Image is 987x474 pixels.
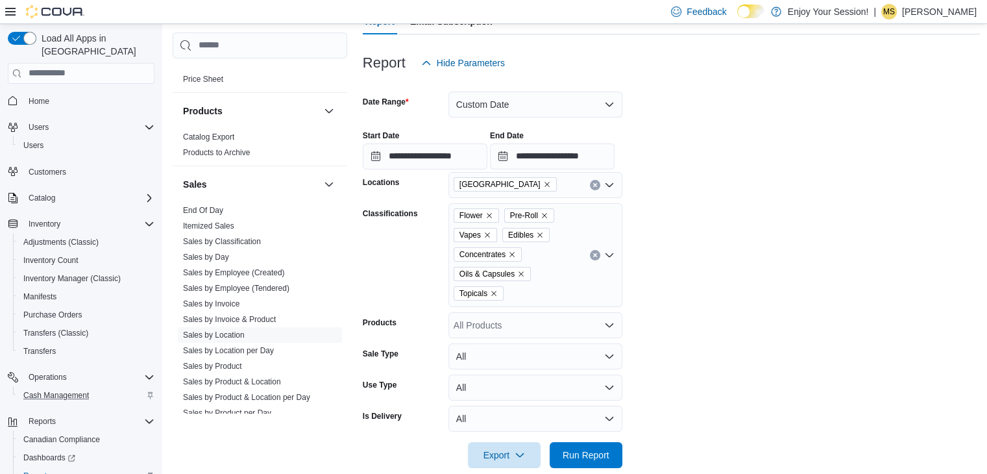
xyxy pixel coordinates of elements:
[550,442,622,468] button: Run Report
[454,228,497,242] span: Vapes
[541,212,548,219] button: Remove Pre-Roll from selection in this group
[883,4,895,19] span: MS
[18,388,154,403] span: Cash Management
[23,237,99,247] span: Adjustments (Classic)
[183,346,274,355] a: Sales by Location per Day
[23,119,54,135] button: Users
[23,216,154,232] span: Inventory
[788,4,869,19] p: Enjoy Your Session!
[23,369,72,385] button: Operations
[448,92,622,118] button: Custom Date
[448,375,622,401] button: All
[23,94,55,109] a: Home
[468,442,541,468] button: Export
[18,138,154,153] span: Users
[23,390,89,401] span: Cash Management
[3,118,160,136] button: Users
[363,411,402,421] label: Is Delivery
[183,362,242,371] a: Sales by Product
[183,147,250,158] span: Products to Archive
[483,231,491,239] button: Remove Vapes from selection in this group
[490,290,498,297] button: Remove Topicals from selection in this group
[459,209,483,222] span: Flower
[18,325,154,341] span: Transfers (Classic)
[29,372,67,382] span: Operations
[23,140,43,151] span: Users
[23,453,75,463] span: Dashboards
[454,177,557,192] span: Brockville
[13,136,160,155] button: Users
[454,208,499,223] span: Flower
[183,393,310,402] a: Sales by Product & Location per Day
[183,408,271,418] a: Sales by Product per Day
[18,138,49,153] a: Users
[29,193,55,203] span: Catalog
[13,342,160,360] button: Transfers
[590,250,600,260] button: Clear input
[459,248,506,261] span: Concentrates
[737,18,738,19] span: Dark Mode
[183,237,261,246] a: Sales by Classification
[183,253,229,262] a: Sales by Day
[18,253,154,268] span: Inventory Count
[23,292,56,302] span: Manifests
[13,288,160,306] button: Manifests
[23,328,88,338] span: Transfers (Classic)
[363,380,396,390] label: Use Type
[18,307,88,323] a: Purchase Orders
[3,92,160,110] button: Home
[183,268,285,278] span: Sales by Employee (Created)
[490,143,615,169] input: Press the down key to open a popover containing a calendar.
[18,253,84,268] a: Inventory Count
[13,324,160,342] button: Transfers (Classic)
[13,386,160,405] button: Cash Management
[23,369,154,385] span: Operations
[18,450,154,466] span: Dashboards
[183,284,289,293] a: Sales by Employee (Tendered)
[183,105,319,118] button: Products
[183,315,276,324] a: Sales by Invoice & Product
[23,310,82,320] span: Purchase Orders
[23,216,66,232] button: Inventory
[3,189,160,207] button: Catalog
[18,432,154,447] span: Canadian Compliance
[476,442,533,468] span: Export
[459,287,487,300] span: Topicals
[459,178,541,191] span: [GEOGRAPHIC_DATA]
[183,178,207,191] h3: Sales
[459,229,481,242] span: Vapes
[23,190,154,206] span: Catalog
[604,180,615,190] button: Open list of options
[29,416,56,427] span: Reports
[604,320,615,331] button: Open list of options
[363,97,409,107] label: Date Range
[183,236,261,247] span: Sales by Classification
[29,167,66,177] span: Customers
[18,289,62,305] a: Manifests
[183,132,234,142] a: Catalog Export
[23,346,56,356] span: Transfers
[902,4,977,19] p: [PERSON_NAME]
[363,208,418,219] label: Classifications
[363,177,400,188] label: Locations
[363,143,487,169] input: Press the down key to open a popover containing a calendar.
[183,221,234,231] span: Itemized Sales
[510,209,538,222] span: Pre-Roll
[23,93,154,109] span: Home
[508,229,533,242] span: Edibles
[416,50,510,76] button: Hide Parameters
[183,330,245,340] span: Sales by Location
[604,250,615,260] button: Open list of options
[183,75,223,84] a: Price Sheet
[23,434,100,445] span: Canadian Compliance
[18,234,104,250] a: Adjustments (Classic)
[873,4,876,19] p: |
[18,289,154,305] span: Manifests
[508,251,516,258] button: Remove Concentrates from selection in this group
[18,450,80,466] a: Dashboards
[23,255,79,266] span: Inventory Count
[321,177,337,192] button: Sales
[454,286,504,301] span: Topicals
[437,56,505,69] span: Hide Parameters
